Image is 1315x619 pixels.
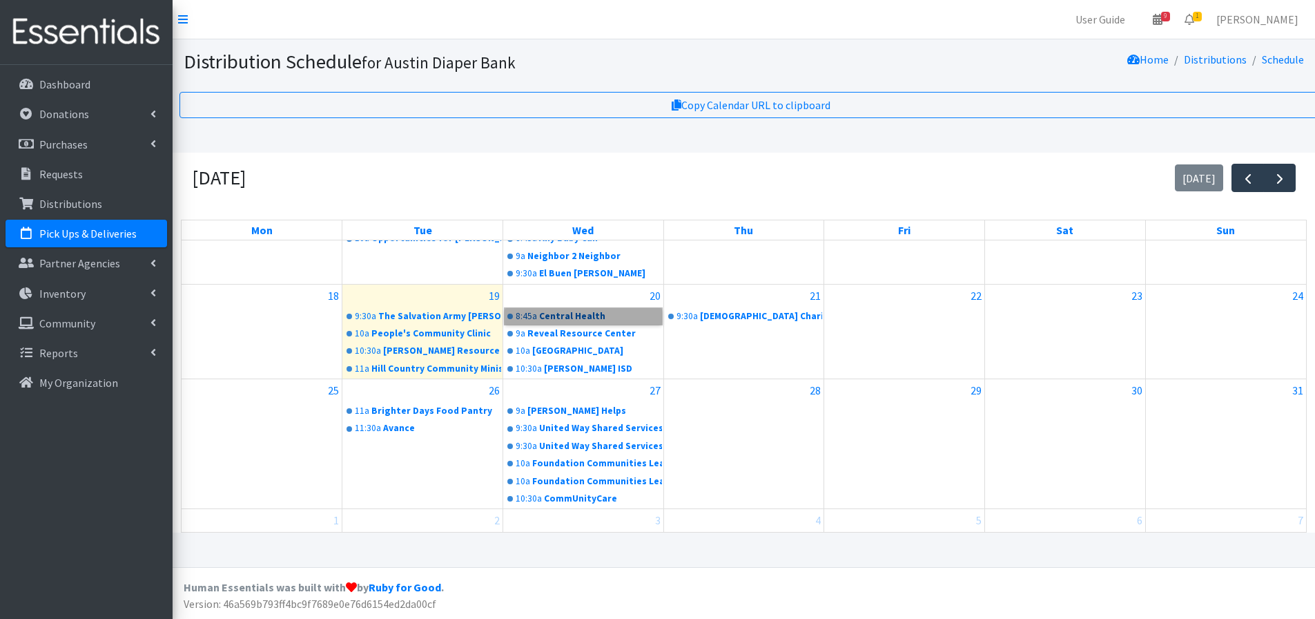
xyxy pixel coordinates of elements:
div: Hill Country Community Ministries [371,362,501,376]
a: August 18, 2025 [325,285,342,307]
div: 9:30a [355,309,376,323]
td: August 24, 2025 [1145,284,1306,379]
a: 8:45aCentral Health [505,308,662,325]
a: August 29, 2025 [968,379,984,401]
a: 9aNeighbor 2 Neighbor [505,248,662,265]
div: 9a [516,404,525,418]
a: Purchases [6,131,167,158]
p: Distributions [39,197,102,211]
a: August 25, 2025 [325,379,342,401]
small: for Austin Diaper Bank [362,53,516,73]
a: 10aFoundation Communities Learning Centers [505,473,662,490]
p: Donations [39,107,89,121]
a: September 3, 2025 [652,509,663,531]
td: August 31, 2025 [1145,379,1306,509]
div: 10a [516,344,530,358]
a: September 1, 2025 [331,509,342,531]
a: [PERSON_NAME] [1205,6,1309,33]
a: September 7, 2025 [1295,509,1306,531]
a: August 24, 2025 [1289,285,1306,307]
a: User Guide [1064,6,1136,33]
p: Dashboard [39,77,90,91]
div: 9:30a [676,309,698,323]
a: 10aFoundation Communities Learning Centers [505,455,662,472]
a: 10a[GEOGRAPHIC_DATA] [505,343,662,359]
a: August 19, 2025 [486,285,503,307]
div: The Salvation Army [PERSON_NAME] Center [378,309,501,323]
a: Donations [6,100,167,128]
a: 1 [1173,6,1205,33]
a: Dashboard [6,70,167,98]
td: September 4, 2025 [663,509,824,555]
div: United Way Shared Services [539,421,662,435]
a: 9aReveal Resource Center [505,325,662,342]
a: Friday [895,220,913,240]
a: 11aHill Country Community Ministries [344,361,501,377]
a: Schedule [1262,53,1304,66]
h2: [DATE] [192,166,246,190]
div: [GEOGRAPHIC_DATA] [532,344,662,358]
p: Community [39,316,95,330]
a: August 30, 2025 [1129,379,1145,401]
td: August 18, 2025 [182,284,342,379]
div: Brighter Days Food Pantry [371,404,501,418]
a: 10:30aCommUnityCare [505,491,662,507]
a: 9a[PERSON_NAME] Helps [505,403,662,419]
a: Sunday [1214,220,1238,240]
p: Partner Agencies [39,256,120,270]
div: [DEMOGRAPHIC_DATA] Charities of [GEOGRAPHIC_DATA][US_STATE] [700,309,823,323]
div: 11a [355,404,369,418]
a: 11aBrighter Days Food Pantry [344,403,501,419]
a: Tuesday [411,220,435,240]
td: August 29, 2025 [824,379,985,509]
a: August 31, 2025 [1289,379,1306,401]
div: 9:30a [516,439,537,453]
a: September 2, 2025 [491,509,503,531]
a: August 27, 2025 [647,379,663,401]
a: August 22, 2025 [968,285,984,307]
strong: Human Essentials was built with by . [184,580,444,594]
div: United Way Shared Services [539,439,662,453]
p: My Organization [39,376,118,390]
td: August 30, 2025 [985,379,1146,509]
div: El Buen [PERSON_NAME] [539,267,662,280]
a: 9:30aUnited Way Shared Services [505,420,662,437]
button: Previous month [1231,164,1264,192]
a: September 5, 2025 [973,509,984,531]
a: 9 [1142,6,1173,33]
div: 10a [516,475,530,488]
div: 10a [355,327,369,341]
a: Distributions [6,190,167,218]
div: 9a [516,327,525,341]
td: August 22, 2025 [824,284,985,379]
a: September 6, 2025 [1134,509,1145,531]
a: 10aPeople's Community Clinic [344,325,501,342]
button: [DATE] [1175,164,1224,191]
a: Ruby for Good [369,580,441,594]
a: Monday [249,220,275,240]
a: August 23, 2025 [1129,285,1145,307]
td: September 3, 2025 [503,509,663,555]
a: Thursday [731,220,756,240]
a: 11:30aAvance [344,420,501,437]
a: 10:30a[PERSON_NAME] Resource Center [344,343,501,359]
a: Home [1127,53,1169,66]
div: CommUnityCare [544,492,662,506]
div: Foundation Communities Learning Centers [532,475,662,488]
div: 9a [516,249,525,263]
a: My Organization [6,369,167,397]
p: Purchases [39,137,88,151]
div: 10a [516,457,530,470]
td: August 26, 2025 [342,379,503,509]
td: September 2, 2025 [342,509,503,555]
span: Version: 46a569b793ff4bc9f7689e0e76d6154ed2da00cf [184,597,436,611]
p: Requests [39,167,83,181]
div: 11a [355,362,369,376]
td: August 23, 2025 [985,284,1146,379]
h1: Distribution Schedule [184,50,833,74]
span: 9 [1161,12,1170,21]
td: September 7, 2025 [1145,509,1306,555]
a: Community [6,309,167,337]
span: 1 [1193,12,1202,21]
td: August 27, 2025 [503,379,663,509]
